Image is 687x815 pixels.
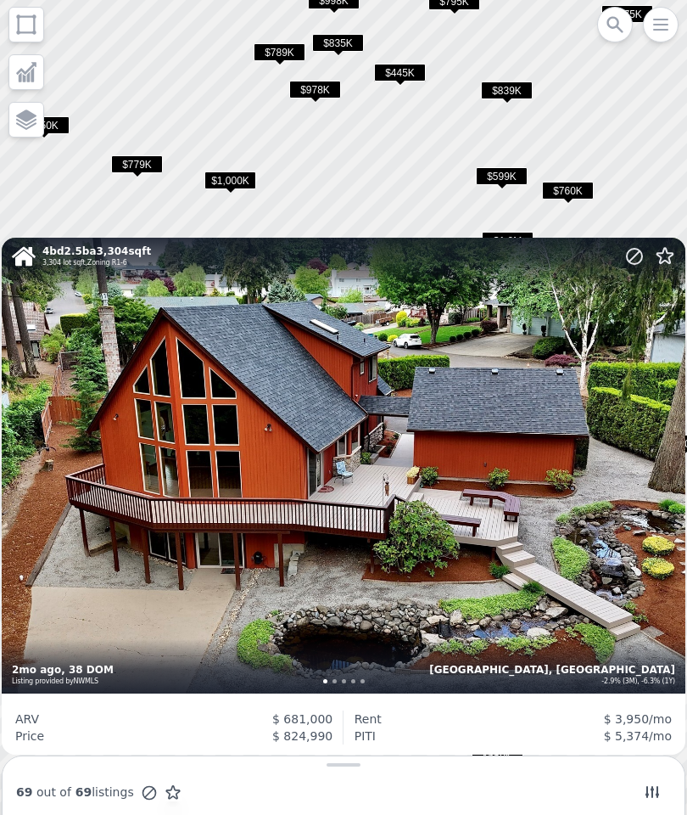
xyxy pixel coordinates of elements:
[382,711,672,728] div: /mo
[374,64,426,81] span: $445K
[204,171,256,196] div: $1,000K
[15,711,39,728] div: ARV
[542,182,594,206] div: $760K
[272,729,332,743] span: $ 824,990
[16,785,32,799] span: 69
[289,81,341,98] span: $978K
[476,167,528,192] div: $599K
[16,784,182,801] div: out of listings
[42,244,151,258] div: 4 bd 2.5 ba sqft
[482,232,533,250] span: $1.0M
[355,711,382,728] div: Rent
[604,729,649,743] span: $ 5,374
[476,167,528,185] span: $599K
[289,81,341,105] div: $978K
[42,259,86,267] span: lot sqft
[18,116,70,141] div: $550K
[482,232,533,256] div: $1.0M
[42,258,127,268] div: , Zoning R1-6
[601,5,653,23] span: $875K
[12,244,36,268] img: House
[111,155,163,173] span: $779K
[481,81,533,106] div: $839K
[601,5,653,30] div: $875K
[254,43,305,68] div: $789K
[601,677,675,687] div: -2.9% (3M), -6.3% (1Y)
[12,663,347,677] div: , 38 DOM
[2,238,685,755] a: House4bd2.5ba3,304sqft3,304 lot sqft,Zoning R1-6[GEOGRAPHIC_DATA], [GEOGRAPHIC_DATA]-2.9% (3M), -...
[604,712,649,726] span: $ 3,950
[204,171,256,189] span: $1,000K
[374,64,426,88] div: $445K
[355,728,376,745] div: PITI
[376,728,672,745] div: /mo
[97,245,129,257] span: 3,304
[542,182,594,200] span: $760K
[42,259,61,267] span: 3,304
[312,34,364,59] div: $835K
[15,728,44,745] div: Price
[272,712,332,726] span: $ 681,000
[111,155,163,180] div: $779K
[481,81,533,99] span: $839K
[71,785,92,799] span: 69
[254,43,305,61] span: $789K
[12,664,61,676] time: 2025-06-23 18:38
[312,34,364,52] span: $835K
[12,677,134,687] div: Listing provided by NWMLS
[429,663,675,677] div: [GEOGRAPHIC_DATA], [GEOGRAPHIC_DATA]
